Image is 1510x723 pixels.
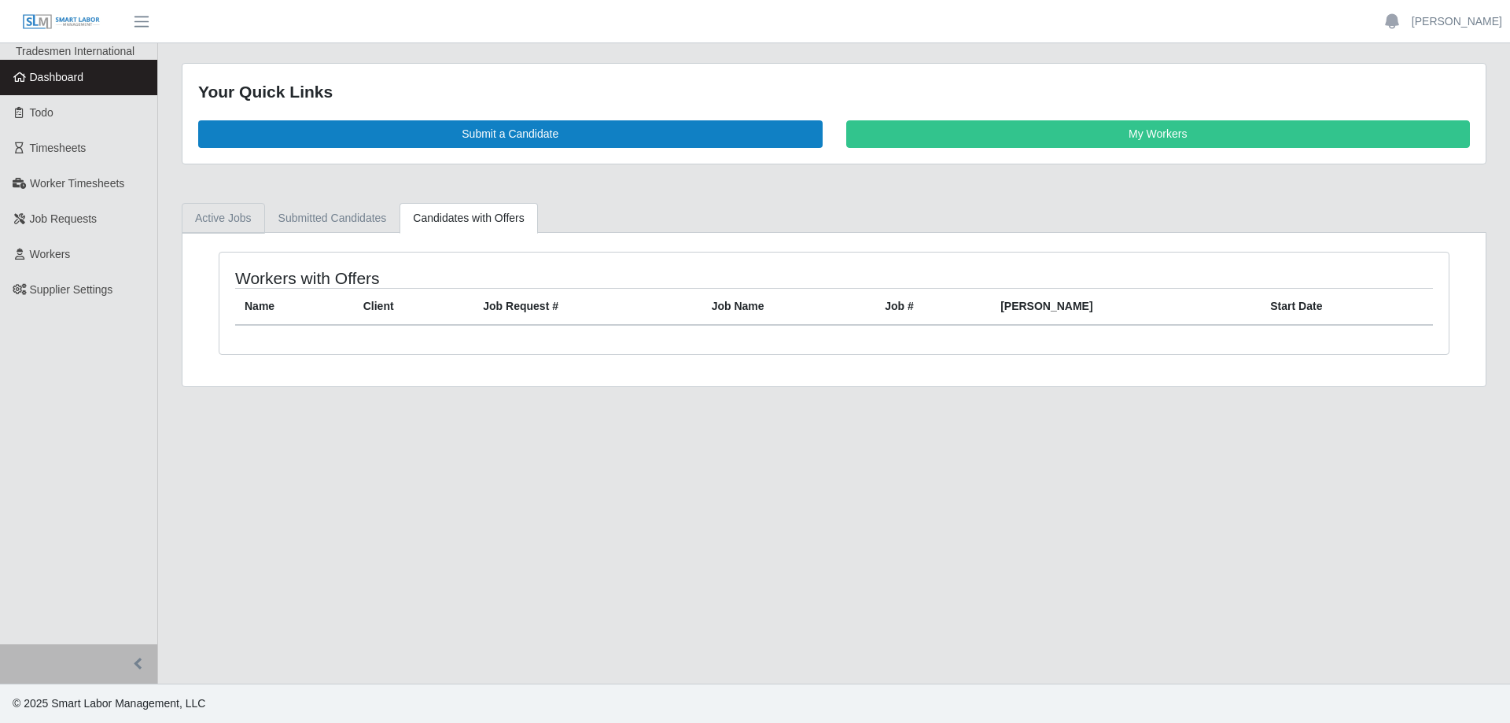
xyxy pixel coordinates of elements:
[22,13,101,31] img: SLM Logo
[400,203,537,234] a: Candidates with Offers
[235,288,354,325] th: Name
[30,106,53,119] span: Todo
[473,288,702,325] th: Job Request #
[30,212,98,225] span: Job Requests
[354,288,474,325] th: Client
[13,697,205,710] span: © 2025 Smart Labor Management, LLC
[16,45,134,57] span: Tradesmen International
[1261,288,1433,325] th: Start Date
[846,120,1471,148] a: My Workers
[30,142,87,154] span: Timesheets
[875,288,991,325] th: Job #
[30,283,113,296] span: Supplier Settings
[235,268,720,288] h4: Workers with Offers
[30,177,124,190] span: Worker Timesheets
[182,203,265,234] a: Active Jobs
[30,248,71,260] span: Workers
[1412,13,1502,30] a: [PERSON_NAME]
[198,120,823,148] a: Submit a Candidate
[991,288,1261,325] th: [PERSON_NAME]
[30,71,84,83] span: Dashboard
[265,203,400,234] a: Submitted Candidates
[198,79,1470,105] div: Your Quick Links
[702,288,876,325] th: Job Name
